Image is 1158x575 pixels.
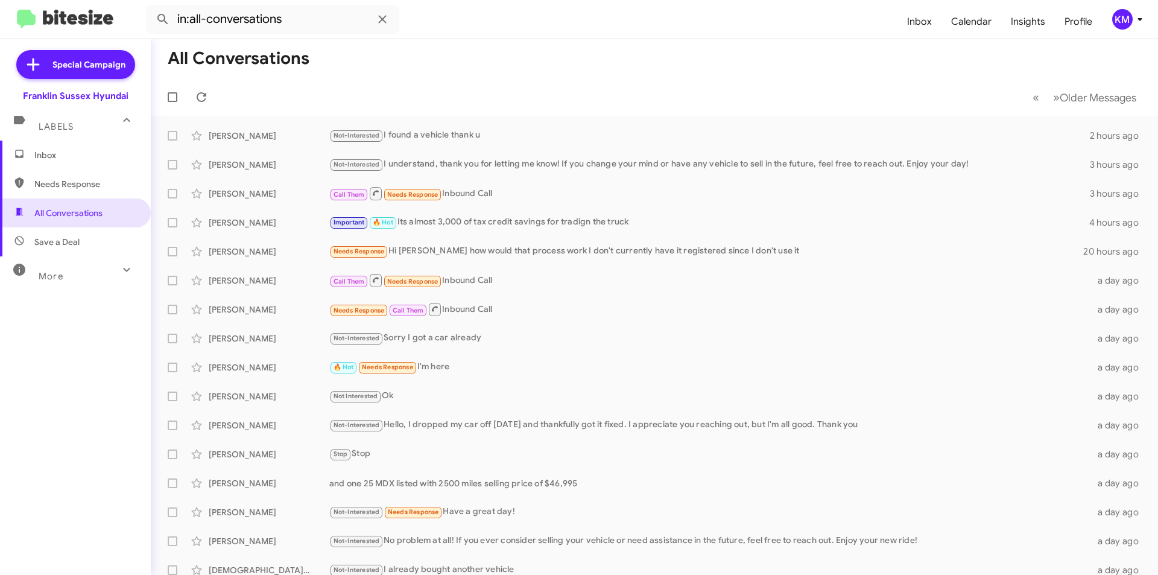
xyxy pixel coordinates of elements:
[1001,4,1055,39] a: Insights
[897,4,941,39] a: Inbox
[329,273,1090,288] div: Inbound Call
[334,392,378,400] span: Not Interested
[329,302,1090,317] div: Inbound Call
[1053,90,1060,105] span: »
[209,506,329,518] div: [PERSON_NAME]
[1060,91,1136,104] span: Older Messages
[52,59,125,71] span: Special Campaign
[329,389,1090,403] div: Ok
[1046,85,1144,110] button: Next
[329,244,1083,258] div: Hi [PERSON_NAME] how would that process work I don't currently have it registered since I don't u...
[23,90,128,102] div: Franklin Sussex Hyundai
[329,215,1089,229] div: Its almost 3,000 of tax credit savings for tradign the truck
[209,535,329,547] div: [PERSON_NAME]
[388,508,439,516] span: Needs Response
[1090,506,1148,518] div: a day ago
[329,477,1090,489] div: and one 25 MDX listed with 2500 miles selling price of $46,995
[209,217,329,229] div: [PERSON_NAME]
[1055,4,1102,39] a: Profile
[1090,332,1148,345] div: a day ago
[1090,188,1148,200] div: 3 hours ago
[34,236,80,248] span: Save a Deal
[1025,85,1046,110] button: Previous
[209,477,329,489] div: [PERSON_NAME]
[329,186,1090,201] div: Inbound Call
[334,132,380,139] span: Not-Interested
[1090,419,1148,431] div: a day ago
[1102,9,1145,30] button: KM
[168,49,309,68] h1: All Conversations
[34,149,137,161] span: Inbox
[1112,9,1133,30] div: KM
[334,218,365,226] span: Important
[329,534,1090,548] div: No problem at all! If you ever consider selling your vehicle or need assistance in the future, fe...
[209,275,329,287] div: [PERSON_NAME]
[1083,246,1148,258] div: 20 hours ago
[393,307,424,314] span: Call Them
[209,361,329,373] div: [PERSON_NAME]
[334,537,380,545] span: Not-Interested
[941,4,1001,39] a: Calendar
[209,130,329,142] div: [PERSON_NAME]
[329,418,1090,432] div: Hello, I dropped my car off [DATE] and thankfully got it fixed. I appreciate you reaching out, bu...
[334,334,380,342] span: Not-Interested
[1033,90,1039,105] span: «
[334,566,380,574] span: Not-Interested
[209,419,329,431] div: [PERSON_NAME]
[334,191,365,199] span: Call Them
[209,332,329,345] div: [PERSON_NAME]
[146,5,399,34] input: Search
[329,157,1090,171] div: I understand, thank you for letting me know! If you change your mind or have any vehicle to sell ...
[329,505,1090,519] div: Have a great day!
[329,360,1090,374] div: I'm here
[1090,159,1148,171] div: 3 hours ago
[209,303,329,316] div: [PERSON_NAME]
[334,278,365,285] span: Call Them
[334,363,354,371] span: 🔥 Hot
[373,218,393,226] span: 🔥 Hot
[334,421,380,429] span: Not-Interested
[39,271,63,282] span: More
[329,331,1090,345] div: Sorry I got a car already
[329,447,1090,461] div: Stop
[39,121,74,132] span: Labels
[334,307,385,314] span: Needs Response
[209,390,329,402] div: [PERSON_NAME]
[334,450,348,458] span: Stop
[209,448,329,460] div: [PERSON_NAME]
[387,191,438,199] span: Needs Response
[329,129,1090,142] div: I found a vehicle thank u
[209,246,329,258] div: [PERSON_NAME]
[34,207,103,219] span: All Conversations
[1090,303,1148,316] div: a day ago
[34,178,137,190] span: Needs Response
[209,188,329,200] div: [PERSON_NAME]
[362,363,413,371] span: Needs Response
[1090,361,1148,373] div: a day ago
[334,247,385,255] span: Needs Response
[1090,448,1148,460] div: a day ago
[334,160,380,168] span: Not-Interested
[209,159,329,171] div: [PERSON_NAME]
[1090,130,1148,142] div: 2 hours ago
[334,508,380,516] span: Not-Interested
[1090,275,1148,287] div: a day ago
[1026,85,1144,110] nav: Page navigation example
[16,50,135,79] a: Special Campaign
[1089,217,1148,229] div: 4 hours ago
[1090,535,1148,547] div: a day ago
[387,278,438,285] span: Needs Response
[1090,390,1148,402] div: a day ago
[1090,477,1148,489] div: a day ago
